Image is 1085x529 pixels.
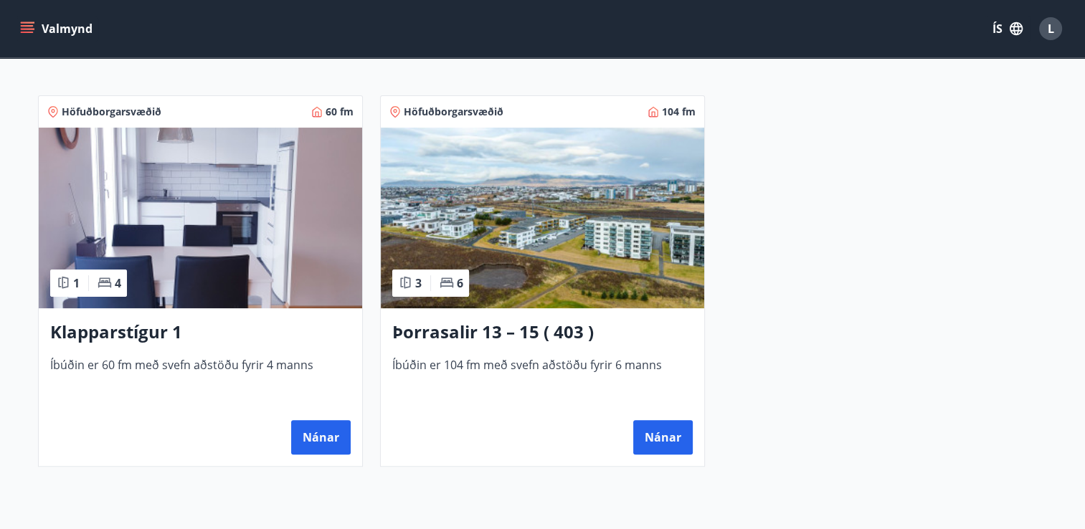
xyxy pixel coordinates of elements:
h3: Þorrasalir 13 – 15 ( 403 ) [392,320,693,345]
span: 4 [115,275,121,291]
span: 104 fm [662,105,696,119]
span: 3 [415,275,422,291]
img: Paella dish [381,128,704,308]
span: 1 [73,275,80,291]
button: menu [17,16,98,42]
button: Nánar [291,420,351,454]
button: L [1033,11,1068,46]
span: L [1048,21,1054,37]
span: Íbúðin er 104 fm með svefn aðstöðu fyrir 6 manns [392,357,693,404]
span: Höfuðborgarsvæðið [62,105,161,119]
span: 60 fm [326,105,354,119]
button: Nánar [633,420,693,454]
span: Höfuðborgarsvæðið [404,105,503,119]
span: Íbúðin er 60 fm með svefn aðstöðu fyrir 4 manns [50,357,351,404]
button: ÍS [985,16,1030,42]
h3: Klapparstígur 1 [50,320,351,345]
span: 6 [457,275,463,291]
img: Paella dish [39,128,362,308]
